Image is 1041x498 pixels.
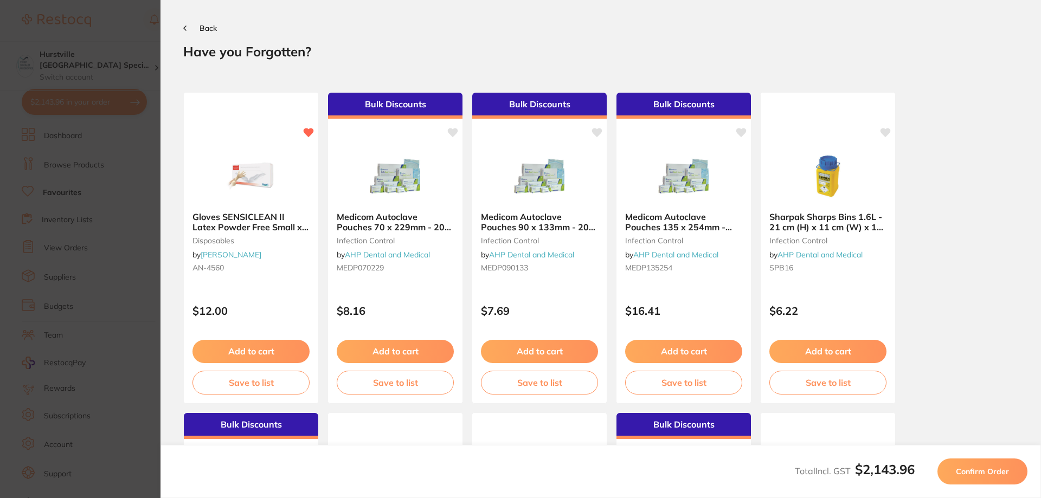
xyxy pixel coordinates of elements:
[793,149,863,203] img: Sharpak Sharps Bins 1.6L - 21 cm (H) x 11 cm (W) x 11 cm (D)
[769,305,886,317] p: $6.22
[481,371,598,394] button: Save to list
[192,212,310,232] b: Gloves SENSICLEAN II Latex Powder Free Small x 100
[183,43,1018,60] h2: Have you Forgotten?
[337,250,430,260] span: by
[504,149,575,203] img: Medicom Autoclave Pouches 90 x 133mm - 200 per box
[472,93,607,119] div: Bulk Discounts
[192,305,310,317] p: $12.00
[648,149,719,203] img: Medicom Autoclave Pouches 135 x 254mm - 200 per box
[625,340,742,363] button: Add to cart
[328,93,462,119] div: Bulk Discounts
[625,212,742,232] b: Medicom Autoclave Pouches 135 x 254mm - 200 per box
[201,250,261,260] a: [PERSON_NAME]
[625,263,742,272] small: MEDP135254
[192,250,261,260] span: by
[481,250,574,260] span: by
[616,413,751,439] div: Bulk Discounts
[337,305,454,317] p: $8.16
[625,236,742,245] small: infection control
[625,305,742,317] p: $16.41
[337,263,454,272] small: MEDP070229
[777,250,863,260] a: AHP Dental and Medical
[855,461,915,477] b: $2,143.96
[481,212,598,232] b: Medicom Autoclave Pouches 90 x 133mm - 200 per box
[795,465,915,476] span: Total Incl. GST
[337,212,454,232] b: Medicom Autoclave Pouches 70 x 229mm - 200 per box
[192,263,310,272] small: AN-4560
[481,263,598,272] small: MEDP090133
[633,250,718,260] a: AHP Dental and Medical
[200,23,217,33] span: Back
[192,371,310,394] button: Save to list
[192,236,310,245] small: disposables
[337,340,454,363] button: Add to cart
[337,371,454,394] button: Save to list
[769,340,886,363] button: Add to cart
[489,250,574,260] a: AHP Dental and Medical
[616,93,751,119] div: Bulk Discounts
[769,236,886,245] small: infection control
[184,413,318,439] div: Bulk Discounts
[337,236,454,245] small: infection control
[625,250,718,260] span: by
[769,263,886,272] small: SPB16
[192,340,310,363] button: Add to cart
[481,305,598,317] p: $7.69
[360,149,430,203] img: Medicom Autoclave Pouches 70 x 229mm - 200 per box
[183,24,217,33] button: Back
[937,458,1027,484] button: Confirm Order
[769,250,863,260] span: by
[216,149,286,203] img: Gloves SENSICLEAN II Latex Powder Free Small x 100
[956,467,1009,476] span: Confirm Order
[625,371,742,394] button: Save to list
[769,371,886,394] button: Save to list
[481,340,598,363] button: Add to cart
[481,236,598,245] small: infection control
[345,250,430,260] a: AHP Dental and Medical
[769,212,886,232] b: Sharpak Sharps Bins 1.6L - 21 cm (H) x 11 cm (W) x 11 cm (D)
